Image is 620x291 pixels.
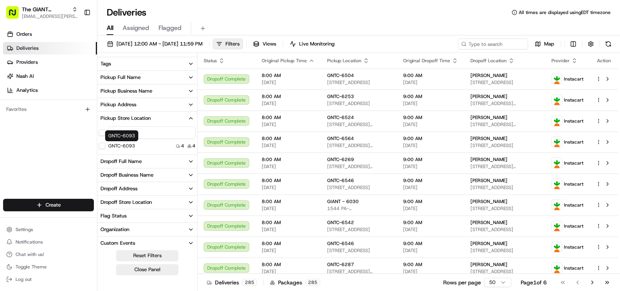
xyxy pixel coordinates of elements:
span: GNTC-6253 [327,93,354,100]
button: Pickup Address [97,98,197,111]
span: 4 [181,143,184,149]
span: 8:00 AM [262,219,315,226]
span: Analytics [16,87,38,94]
div: Dropoff Store Location [100,199,152,206]
div: Pickup Store Location [100,115,151,122]
span: Dropoff Location [470,58,507,64]
button: [DATE] 12:00 AM - [DATE] 11:59 PM [104,39,206,49]
span: All times are displayed using EDT timezone [519,9,611,16]
span: Instacart [564,118,583,124]
span: Original Pickup Time [262,58,307,64]
button: Log out [3,274,94,285]
a: Nash AI [3,70,97,82]
button: Views [250,39,280,49]
div: Pickup Business Name [100,88,152,95]
div: Dropoff Address [100,185,137,192]
img: Nash [8,8,23,23]
span: [STREET_ADDRESS][PERSON_NAME][PERSON_NAME] [327,163,391,170]
span: [DATE] [262,100,315,107]
span: Pickup Location [327,58,361,64]
span: [DATE] [403,268,458,275]
button: Dropoff Full Name [97,155,197,168]
span: Instacart [564,181,583,187]
span: 9:00 AM [403,198,458,205]
span: Filters [225,40,240,47]
span: 8:00 AM [262,72,315,79]
div: 💻 [66,114,72,120]
span: The GIANT Company [22,5,69,13]
img: profile_instacart_ahold_partner.png [552,116,562,126]
span: [STREET_ADDRESS][PERSON_NAME] [470,100,539,107]
span: 9:00 AM [403,261,458,268]
img: 1736555255976-a54dd68f-1ca7-489b-9aae-adbdc363a1c4 [8,74,22,88]
span: 9:00 AM [403,156,458,163]
a: Providers [3,56,97,68]
span: 8:00 AM [262,93,315,100]
span: Instacart [564,265,583,271]
div: Favorites [3,103,94,116]
img: profile_instacart_ahold_partner.png [552,263,562,273]
button: Settings [3,224,94,235]
span: Knowledge Base [16,113,60,121]
span: Instacart [564,76,583,82]
span: All [107,23,113,33]
span: [STREET_ADDRESS] [470,205,539,212]
img: profile_instacart_ahold_partner.png [552,95,562,105]
button: [EMAIL_ADDRESS][PERSON_NAME][DOMAIN_NAME] [22,13,77,19]
span: [DATE] [403,142,458,149]
div: 285 [305,279,320,286]
span: [STREET_ADDRESS] [470,226,539,233]
span: [DATE] [403,226,458,233]
input: Type to search [458,39,528,49]
span: Chat with us! [16,251,44,258]
span: GNTC-6524 [327,114,354,121]
div: 285 [242,279,257,286]
span: Flagged [159,23,181,33]
span: Instacart [564,202,583,208]
span: Instacart [564,244,583,250]
button: Notifications [3,237,94,247]
div: Custom Events [100,240,135,247]
span: Instacart [564,223,583,229]
span: [STREET_ADDRESS] [470,184,539,191]
span: [STREET_ADDRESS] [470,247,539,254]
span: [DATE] [403,247,458,254]
a: Powered byPylon [55,131,94,138]
span: Notifications [16,239,43,245]
span: [STREET_ADDRESS] [470,142,539,149]
img: profile_instacart_ahold_partner.png [552,158,562,168]
span: 8:00 AM [262,156,315,163]
span: [DATE] [262,184,315,191]
span: 9:00 AM [403,72,458,79]
span: [PERSON_NAME] [470,114,507,121]
button: Filters [213,39,243,49]
button: Pickup Full Name [97,71,197,84]
span: GNTC-6564 [327,135,354,142]
span: 8:00 AM [262,135,315,142]
span: [DATE] [262,163,315,170]
button: Create [3,199,94,211]
a: Orders [3,28,97,40]
input: Clear [20,50,129,58]
span: [DATE] [262,226,315,233]
span: [STREET_ADDRESS] [327,226,391,233]
button: The GIANT Company[EMAIL_ADDRESS][PERSON_NAME][DOMAIN_NAME] [3,3,81,22]
img: profile_instacart_ahold_partner.png [552,221,562,231]
span: [STREET_ADDRESS] [327,79,391,86]
div: Pickup Address [100,101,136,108]
div: Packages [270,279,320,286]
button: Map [531,39,558,49]
span: [DATE] [262,142,315,149]
span: [DATE] [262,268,315,275]
span: Pylon [77,132,94,138]
div: GNTC-6093 [105,130,138,141]
span: [PERSON_NAME] [470,240,507,247]
span: [PERSON_NAME] [470,93,507,100]
span: [STREET_ADDRESS][PERSON_NAME] [470,121,539,128]
button: Chat with us! [3,249,94,260]
span: [DATE] [262,205,315,212]
span: Instacart [564,139,583,145]
span: [STREET_ADDRESS][PERSON_NAME] [327,121,391,128]
span: [STREET_ADDRESS] [327,100,391,107]
button: Pickup Business Name [97,84,197,98]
